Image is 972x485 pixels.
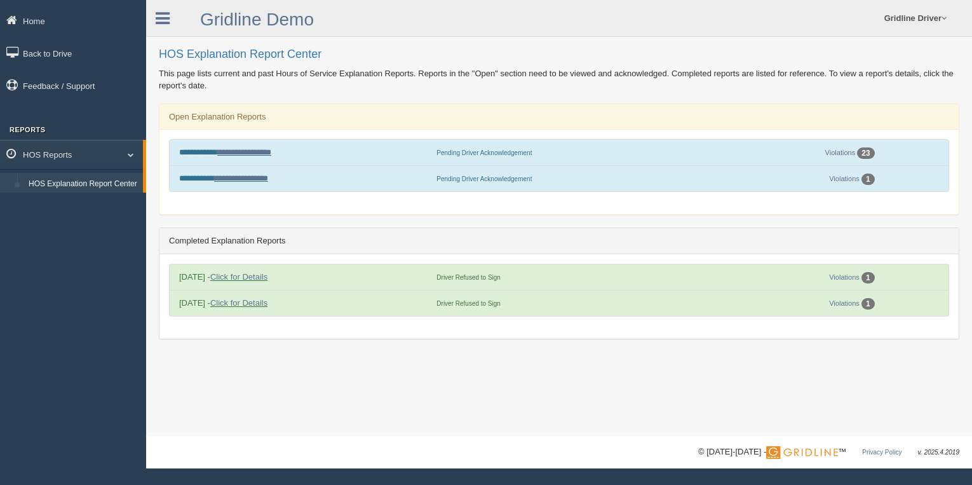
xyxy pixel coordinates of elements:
[829,299,860,307] a: Violations
[159,104,959,130] div: Open Explanation Reports
[436,149,532,156] span: Pending Driver Acknowledgement
[436,274,501,281] span: Driver Refused to Sign
[698,446,959,459] div: © [DATE]-[DATE] - ™
[766,446,838,459] img: Gridline
[861,272,875,283] div: 1
[159,48,959,61] h2: HOS Explanation Report Center
[829,175,860,182] a: Violations
[829,273,860,281] a: Violations
[436,175,532,182] span: Pending Driver Acknowledgement
[825,149,856,156] a: Violations
[918,449,959,456] span: v. 2025.4.2019
[159,228,959,254] div: Completed Explanation Reports
[436,300,501,307] span: Driver Refused to Sign
[861,174,875,185] div: 1
[857,147,874,159] div: 23
[23,173,143,196] a: HOS Explanation Report Center
[173,297,430,309] div: [DATE] -
[862,449,901,456] a: Privacy Policy
[210,272,267,282] a: Click for Details
[173,271,430,283] div: [DATE] -
[200,10,314,29] a: Gridline Demo
[861,298,875,310] div: 1
[210,298,267,308] a: Click for Details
